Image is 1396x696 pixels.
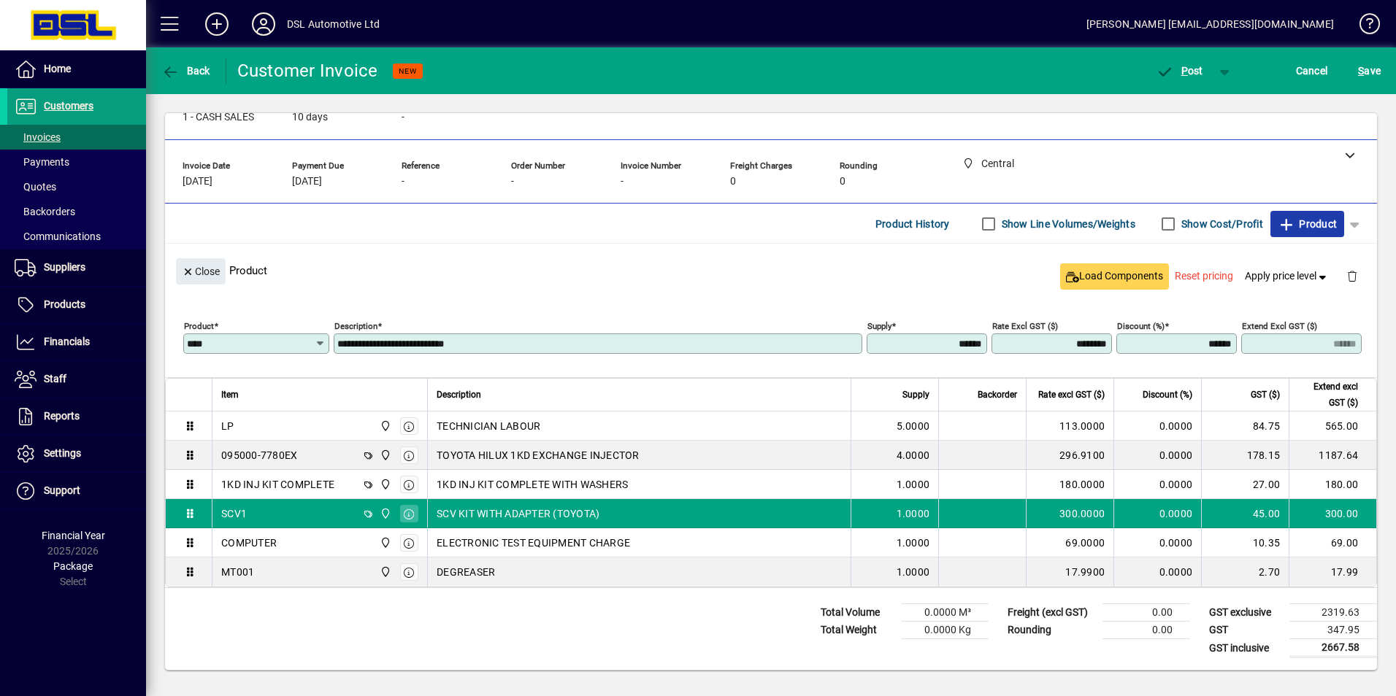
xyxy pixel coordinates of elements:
[1201,470,1289,499] td: 27.00
[1113,528,1201,557] td: 0.0000
[221,419,234,433] div: LP
[158,58,214,84] button: Back
[376,564,393,580] span: Central
[376,476,393,492] span: Central
[867,321,891,331] mat-label: Supply
[1201,441,1289,470] td: 178.15
[1000,622,1102,639] td: Rounding
[376,535,393,551] span: Central
[7,199,146,224] a: Backorders
[287,12,380,36] div: DSL Automotive Ltd
[1296,59,1328,82] span: Cancel
[902,387,929,403] span: Supply
[7,473,146,509] a: Support
[897,419,930,433] span: 5.0000
[1358,65,1364,77] span: S
[992,321,1058,331] mat-label: Rate excl GST ($)
[292,112,328,123] span: 10 days
[1201,528,1289,557] td: 10.35
[183,112,254,123] span: 1 - CASH SALES
[1289,470,1376,499] td: 180.00
[1035,565,1105,579] div: 17.9900
[1289,441,1376,470] td: 1187.64
[1251,387,1280,403] span: GST ($)
[44,100,93,112] span: Customers
[1270,211,1344,237] button: Product
[840,176,845,187] span: 0
[7,324,146,360] a: Financials
[1102,604,1190,622] td: 0.00
[44,484,80,496] span: Support
[1202,639,1289,657] td: GST inclusive
[1181,65,1188,77] span: P
[193,11,240,37] button: Add
[1201,557,1289,587] td: 2.70
[399,66,417,76] span: NEW
[901,604,989,622] td: 0.0000 M³
[44,63,71,74] span: Home
[1038,387,1105,403] span: Rate excl GST ($)
[1245,268,1330,284] span: Apply price level
[1202,622,1289,639] td: GST
[221,506,247,521] div: SCV1
[1289,499,1376,528] td: 300.00
[1289,411,1376,441] td: 565.00
[7,51,146,88] a: Home
[1335,258,1370,293] button: Delete
[7,287,146,323] a: Products
[402,112,404,123] span: -
[1278,212,1337,236] span: Product
[172,264,229,277] app-page-header-button: Close
[42,530,105,541] span: Financial Year
[437,506,599,521] span: SCV KIT WITH ADAPTER (TOYOTA)
[376,447,393,463] span: Central
[15,181,56,193] span: Quotes
[221,565,254,579] div: MT001
[897,535,930,550] span: 1.0000
[183,176,212,187] span: [DATE]
[1175,268,1233,284] span: Reset pricing
[1289,622,1377,639] td: 347.95
[1202,604,1289,622] td: GST exclusive
[875,212,950,236] span: Product History
[1113,499,1201,528] td: 0.0000
[999,217,1135,231] label: Show Line Volumes/Weights
[978,387,1017,403] span: Backorder
[1289,639,1377,657] td: 2667.58
[44,261,85,273] span: Suppliers
[1354,58,1384,84] button: Save
[1086,12,1334,36] div: [PERSON_NAME] [EMAIL_ADDRESS][DOMAIN_NAME]
[813,622,901,639] td: Total Weight
[1298,379,1358,411] span: Extend excl GST ($)
[334,321,377,331] mat-label: Description
[897,506,930,521] span: 1.0000
[1035,448,1105,463] div: 296.9100
[292,176,322,187] span: [DATE]
[221,448,297,463] div: 095000-7780EX
[1178,217,1263,231] label: Show Cost/Profit
[7,125,146,150] a: Invoices
[1148,58,1211,84] button: Post
[1066,268,1163,284] span: Load Components
[7,250,146,286] a: Suppliers
[1358,59,1381,82] span: ave
[437,419,540,433] span: TECHNICIAN LABOUR
[1035,506,1105,521] div: 300.0000
[1113,470,1201,499] td: 0.0000
[376,506,393,522] span: Central
[240,11,287,37] button: Profile
[437,477,628,492] span: 1KD INJ KIT COMPLETE WITH WASHERS
[1201,411,1289,441] td: 84.75
[44,447,81,459] span: Settings
[1156,65,1203,77] span: ost
[437,448,640,463] span: TOYOTA HILUX 1KD EXCHANGE INJECTOR
[161,65,210,77] span: Back
[1292,58,1332,84] button: Cancel
[1242,321,1317,331] mat-label: Extend excl GST ($)
[870,211,956,237] button: Product History
[7,174,146,199] a: Quotes
[44,410,80,422] span: Reports
[237,59,378,82] div: Customer Invoice
[7,398,146,435] a: Reports
[897,565,930,579] span: 1.0000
